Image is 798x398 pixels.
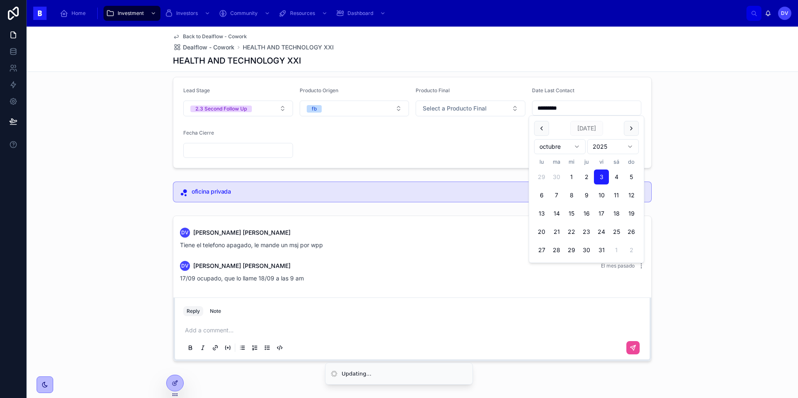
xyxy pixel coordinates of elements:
span: DV [781,10,788,17]
button: lunes, 27 de octubre de 2025 [534,243,549,258]
button: viernes, 24 de octubre de 2025 [594,224,609,239]
span: 17/09 ocupado, que lo llame 18/09 a las 9 am [180,275,304,282]
button: martes, 14 de octubre de 2025 [549,206,564,221]
button: domingo, 2 de noviembre de 2025 [624,243,639,258]
th: domingo [624,157,639,166]
a: HEALTH AND TECHNOLOGY XXI [243,43,334,52]
button: lunes, 29 de septiembre de 2025 [534,170,549,184]
button: miércoles, 8 de octubre de 2025 [564,188,579,203]
th: jueves [579,157,594,166]
a: Back to Dealflow - Cowork [173,33,247,40]
span: DV [181,263,189,269]
div: Updating... [342,370,372,378]
button: domingo, 19 de octubre de 2025 [624,206,639,221]
button: miércoles, 1 de octubre de 2025 [564,170,579,184]
div: fb [312,105,317,113]
button: martes, 28 de octubre de 2025 [549,243,564,258]
a: Community [216,6,274,21]
th: miércoles [564,157,579,166]
button: martes, 21 de octubre de 2025 [549,224,564,239]
button: jueves, 30 de octubre de 2025 [579,243,594,258]
button: sábado, 4 de octubre de 2025 [609,170,624,184]
a: Home [57,6,91,21]
button: viernes, 17 de octubre de 2025 [594,206,609,221]
span: Tiene el telefono apagado, le mande un msj por wpp [180,241,323,248]
span: Investors [176,10,198,17]
img: App logo [33,7,47,20]
button: jueves, 9 de octubre de 2025 [579,188,594,203]
button: domingo, 5 de octubre de 2025 [624,170,639,184]
button: viernes, 31 de octubre de 2025 [594,243,609,258]
a: Dealflow - Cowork [173,43,234,52]
th: sábado [609,157,624,166]
button: Select Button [416,101,525,116]
span: Investment [118,10,144,17]
span: Dealflow - Cowork [183,43,234,52]
button: sábado, 1 de noviembre de 2025 [609,243,624,258]
span: Producto Final [416,87,450,93]
a: Dashboard [333,6,390,21]
a: Investment [103,6,160,21]
button: martes, 7 de octubre de 2025 [549,188,564,203]
button: Note [207,306,224,316]
h5: oficina privada [192,189,645,194]
span: Resources [290,10,315,17]
button: Select Button [183,101,293,116]
span: Dashboard [347,10,373,17]
span: Select a Producto Final [423,104,487,113]
span: [PERSON_NAME] [PERSON_NAME] [193,228,291,237]
th: viernes [594,157,609,166]
button: Today, viernes, 3 de octubre de 2025, selected [594,170,609,184]
a: Resources [276,6,332,21]
th: martes [549,157,564,166]
button: miércoles, 22 de octubre de 2025 [564,224,579,239]
div: Note [210,308,221,314]
button: lunes, 6 de octubre de 2025 [534,188,549,203]
button: Select Button [300,101,409,116]
span: DV [181,229,189,236]
span: Home [71,10,86,17]
span: Community [230,10,258,17]
span: Lead Stage [183,87,210,93]
span: [PERSON_NAME] [PERSON_NAME] [193,262,291,270]
button: lunes, 13 de octubre de 2025 [534,206,549,221]
button: domingo, 26 de octubre de 2025 [624,224,639,239]
button: miércoles, 15 de octubre de 2025 [564,206,579,221]
div: 2.3 Second Follow Up [195,106,247,112]
button: lunes, 20 de octubre de 2025 [534,224,549,239]
button: martes, 30 de septiembre de 2025 [549,170,564,184]
button: miércoles, 29 de octubre de 2025 [564,243,579,258]
button: viernes, 10 de octubre de 2025 [594,188,609,203]
span: Producto Origen [300,87,338,93]
button: domingo, 12 de octubre de 2025 [624,188,639,203]
a: Investors [162,6,214,21]
h1: HEALTH AND TECHNOLOGY XXI [173,55,301,66]
button: jueves, 23 de octubre de 2025 [579,224,594,239]
button: sábado, 11 de octubre de 2025 [609,188,624,203]
span: El mes pasado [601,263,635,269]
table: octubre 2025 [534,157,639,258]
button: Reply [183,306,203,316]
button: sábado, 18 de octubre de 2025 [609,206,624,221]
span: Fecha Cierre [183,130,214,136]
span: Date Last Contact [532,87,574,93]
button: jueves, 16 de octubre de 2025 [579,206,594,221]
button: sábado, 25 de octubre de 2025 [609,224,624,239]
button: jueves, 2 de octubre de 2025 [579,170,594,184]
span: Back to Dealflow - Cowork [183,33,247,40]
div: scrollable content [53,4,746,22]
th: lunes [534,157,549,166]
